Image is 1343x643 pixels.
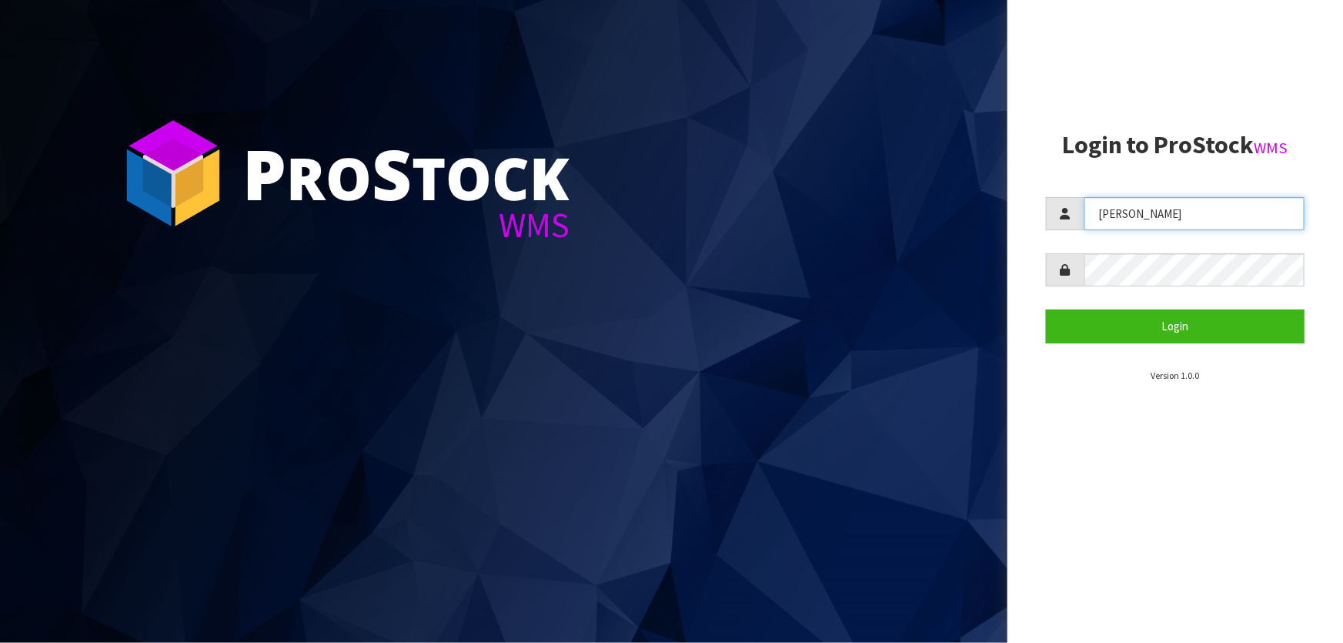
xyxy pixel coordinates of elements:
small: WMS [1254,138,1288,158]
img: ProStock Cube [115,116,231,231]
div: ro tock [242,139,570,208]
div: WMS [242,208,570,243]
small: Version 1.0.0 [1151,370,1199,381]
h2: Login to ProStock [1046,132,1305,159]
button: Login [1046,310,1305,343]
input: Username [1084,197,1305,230]
span: P [242,126,286,220]
span: S [372,126,412,220]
